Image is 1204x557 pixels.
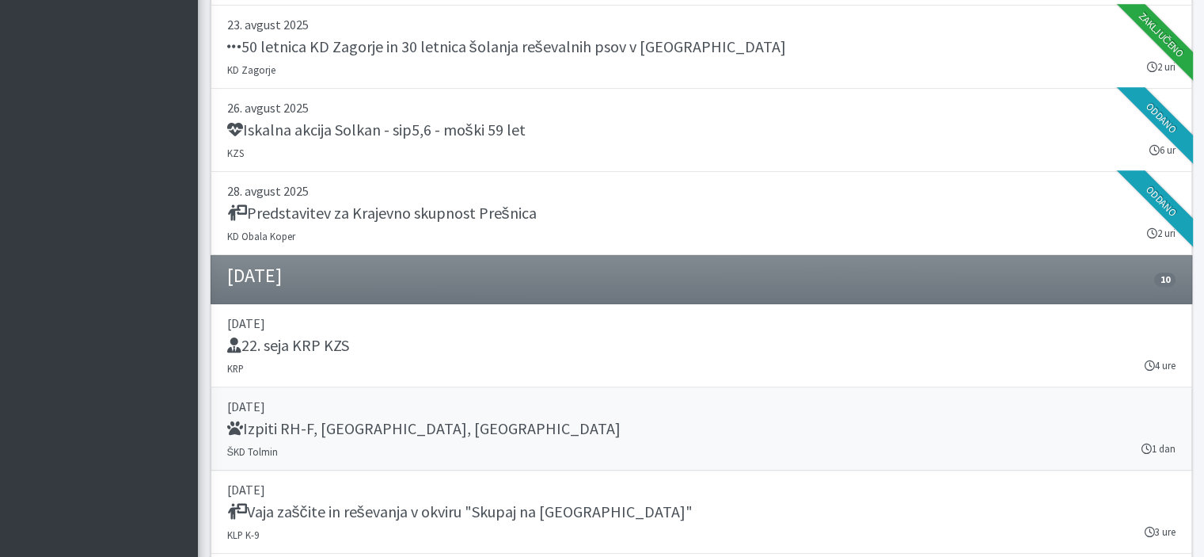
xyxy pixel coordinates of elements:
a: [DATE] Vaja zaščite in reševanja v okviru "Skupaj na [GEOGRAPHIC_DATA]" KLP K-9 3 ure [211,471,1192,554]
h5: Predstavitev za Krajevno skupnost Prešnica [227,204,537,223]
small: ŠKD Tolmin [227,445,279,458]
a: [DATE] Izpiti RH-F, [GEOGRAPHIC_DATA], [GEOGRAPHIC_DATA] ŠKD Tolmin 1 dan [211,387,1192,471]
p: [DATE] [227,397,1176,416]
a: 28. avgust 2025 Predstavitev za Krajevno skupnost Prešnica KD Obala Koper 2 uri Oddano [211,172,1192,255]
small: KLP K-9 [227,528,259,541]
small: 4 ure [1145,358,1176,373]
h5: Iskalna akcija Solkan - sip5,6 - moški 59 let [227,120,526,139]
a: 23. avgust 2025 50 letnica KD Zagorje in 30 letnica šolanja reševalnih psov v [GEOGRAPHIC_DATA] K... [211,6,1192,89]
small: KRP [227,362,244,375]
small: KD Zagorje [227,63,275,76]
p: 23. avgust 2025 [227,15,1176,34]
small: 1 dan [1141,441,1176,456]
small: KZS [227,147,244,159]
span: 10 [1154,273,1175,287]
h4: [DATE] [227,265,282,288]
small: KD Obala Koper [227,230,295,242]
small: 3 ure [1145,525,1176,540]
p: [DATE] [227,314,1176,333]
p: 28. avgust 2025 [227,181,1176,200]
h5: 22. seja KRP KZS [227,336,349,355]
a: 26. avgust 2025 Iskalna akcija Solkan - sip5,6 - moški 59 let KZS 6 ur Oddano [211,89,1192,172]
h5: 50 letnica KD Zagorje in 30 letnica šolanja reševalnih psov v [GEOGRAPHIC_DATA] [227,37,786,56]
a: [DATE] 22. seja KRP KZS KRP 4 ure [211,304,1192,387]
p: [DATE] [227,480,1176,499]
h5: Vaja zaščite in reševanja v okviru "Skupaj na [GEOGRAPHIC_DATA]" [227,502,693,521]
h5: Izpiti RH-F, [GEOGRAPHIC_DATA], [GEOGRAPHIC_DATA] [227,419,621,438]
p: 26. avgust 2025 [227,98,1176,117]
